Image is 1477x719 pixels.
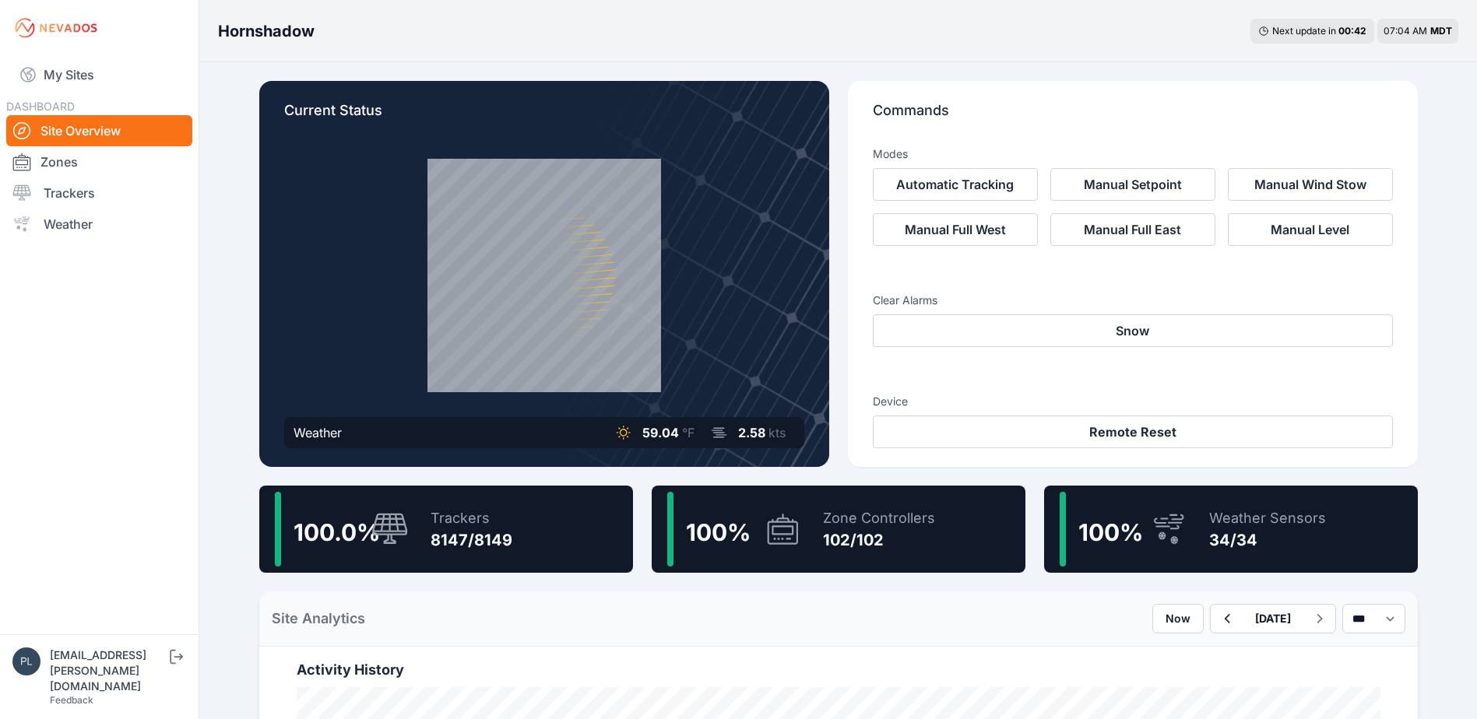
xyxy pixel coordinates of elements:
[873,416,1393,448] button: Remote Reset
[873,293,1393,308] h3: Clear Alarms
[218,11,315,51] nav: Breadcrumb
[297,659,1380,681] h2: Activity History
[1384,25,1427,37] span: 07:04 AM
[1078,518,1143,546] span: 100 %
[259,486,633,573] a: 100.0%Trackers8147/8149
[6,177,192,209] a: Trackers
[1338,25,1366,37] div: 00 : 42
[1209,529,1326,551] div: 34/34
[823,529,935,551] div: 102/102
[1243,605,1303,633] button: [DATE]
[431,529,512,551] div: 8147/8149
[1044,486,1418,573] a: 100%Weather Sensors34/34
[431,507,512,529] div: Trackers
[12,647,40,675] img: plsmith@sundt.com
[738,425,765,440] span: 2.58
[218,20,315,42] h3: Hornshadow
[873,314,1393,347] button: Snow
[1209,507,1326,529] div: Weather Sensors
[1050,213,1215,246] button: Manual Full East
[873,146,908,162] h3: Modes
[284,100,804,134] p: Current Status
[1430,25,1452,37] span: MDT
[1272,25,1336,37] span: Next update in
[6,146,192,177] a: Zones
[50,647,167,694] div: [EMAIL_ADDRESS][PERSON_NAME][DOMAIN_NAME]
[682,425,695,440] span: °F
[873,100,1393,134] p: Commands
[873,168,1038,201] button: Automatic Tracking
[272,608,365,630] h2: Site Analytics
[1228,168,1393,201] button: Manual Wind Stow
[6,115,192,146] a: Site Overview
[823,507,935,529] div: Zone Controllers
[1228,213,1393,246] button: Manual Level
[642,425,679,440] span: 59.04
[652,486,1025,573] a: 100%Zone Controllers102/102
[1050,168,1215,201] button: Manual Setpoint
[1152,604,1204,633] button: Now
[873,394,1393,409] h3: Device
[768,425,786,440] span: kts
[6,209,192,240] a: Weather
[294,423,342,442] div: Weather
[6,100,75,113] span: DASHBOARD
[294,518,380,546] span: 100.0 %
[6,56,192,93] a: My Sites
[12,16,100,40] img: Nevados
[686,518,751,546] span: 100 %
[873,213,1038,246] button: Manual Full West
[50,694,93,706] a: Feedback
